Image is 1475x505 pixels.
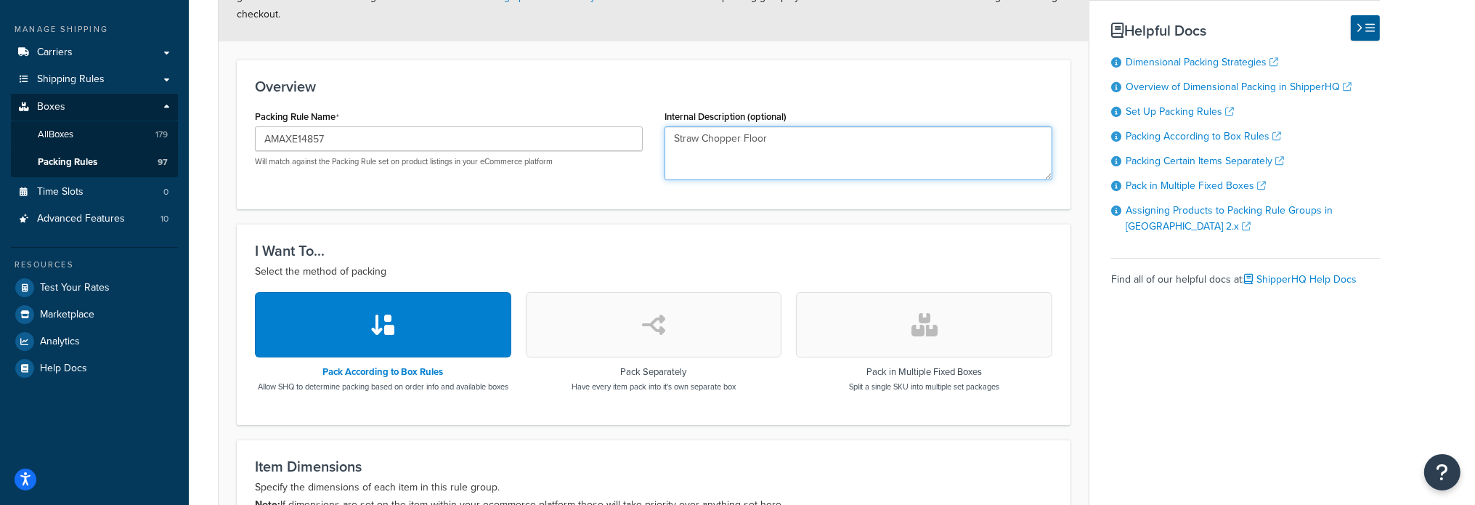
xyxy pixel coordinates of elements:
a: Help Docs [11,355,178,381]
li: Boxes [11,94,178,177]
span: Time Slots [37,186,84,198]
a: Advanced Features10 [11,206,178,233]
span: Boxes [37,101,65,113]
a: Packing Rules97 [11,149,178,176]
li: Packing Rules [11,149,178,176]
span: 10 [160,213,168,225]
span: 97 [158,156,168,169]
h3: Pack According to Box Rules [258,367,508,377]
h3: Item Dimensions [255,458,1052,474]
span: Advanced Features [37,213,125,225]
span: 0 [163,186,168,198]
h3: I Want To... [255,243,1052,259]
a: Pack in Multiple Fixed Boxes [1126,178,1266,193]
a: Carriers [11,39,178,66]
div: Manage Shipping [11,23,178,36]
label: Internal Description (optional) [665,111,787,122]
h3: Helpful Docs [1111,23,1380,39]
a: Packing According to Box Rules [1126,129,1281,144]
p: Have every item pack into it's own separate box [572,381,736,392]
span: 179 [155,129,168,141]
a: AllBoxes179 [11,121,178,148]
a: Overview of Dimensional Packing in ShipperHQ [1126,79,1352,94]
button: Open Resource Center [1424,454,1460,490]
h3: Overview [255,78,1052,94]
span: Carriers [37,47,73,59]
a: Marketplace [11,302,178,328]
a: Set Up Packing Rules [1126,104,1234,119]
a: Dimensional Packing Strategies [1126,54,1278,70]
label: Packing Rule Name [255,111,339,123]
div: Resources [11,259,178,271]
li: Time Slots [11,179,178,206]
a: Boxes [11,94,178,121]
span: All Boxes [38,129,73,141]
a: ShipperHQ Help Docs [1244,272,1357,287]
span: Packing Rules [38,156,97,169]
li: Advanced Features [11,206,178,233]
textarea: Straw Chopper Floor [665,126,1052,180]
span: Analytics [40,336,80,348]
span: Help Docs [40,363,87,375]
h3: Pack Separately [572,367,736,377]
a: Time Slots0 [11,179,178,206]
div: Find all of our helpful docs at: [1111,258,1380,290]
p: Allow SHQ to determine packing based on order info and available boxes [258,381,508,392]
p: Split a single SKU into multiple set packages [849,381,999,392]
span: Marketplace [40,309,94,321]
a: Packing Certain Items Separately [1126,153,1284,169]
button: Hide Help Docs [1351,15,1380,41]
a: Shipping Rules [11,66,178,93]
a: Test Your Rates [11,275,178,301]
p: Select the method of packing [255,263,1052,280]
p: Will match against the Packing Rule set on product listings in your eCommerce platform [255,156,643,167]
span: Shipping Rules [37,73,105,86]
span: Test Your Rates [40,282,110,294]
a: Assigning Products to Packing Rule Groups in [GEOGRAPHIC_DATA] 2.x [1126,203,1333,234]
h3: Pack in Multiple Fixed Boxes [849,367,999,377]
a: Analytics [11,328,178,355]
